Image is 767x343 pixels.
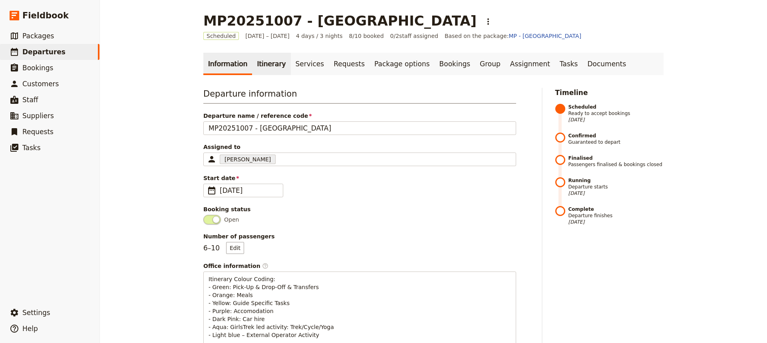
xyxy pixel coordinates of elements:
span: Guaranteed to depart [568,133,664,145]
input: Assigned to[PERSON_NAME]Clear input [277,155,279,164]
strong: Complete [568,206,664,212]
strong: Finalised [568,155,664,161]
a: Group [475,53,505,75]
button: Actions [481,15,495,28]
span: [DATE] – [DATE] [245,32,290,40]
span: Help [22,325,38,333]
span: Tasks [22,144,41,152]
h2: Timeline [555,88,664,97]
span: 8/10 booked [349,32,384,40]
span: Start date [203,174,516,182]
span: Passengers finalised & bookings closed [568,155,664,168]
span: [PERSON_NAME] [225,155,271,163]
span: Fieldbook [22,10,69,22]
span: Open [224,216,239,224]
span: ​ [262,263,268,269]
span: Assigned to [203,143,516,151]
span: ​ [207,186,217,195]
a: Information [203,53,252,75]
button: Number of passengers6–10 [226,242,244,254]
a: Requests [329,53,370,75]
strong: Scheduled [568,104,664,110]
a: Itinerary [252,53,290,75]
span: Suppliers [22,112,54,120]
span: Scheduled [203,32,239,40]
a: MP - [GEOGRAPHIC_DATA] [509,33,581,39]
span: Requests [22,128,54,136]
a: Package options [370,53,434,75]
span: Settings [22,309,50,317]
span: Number of passengers [203,232,516,240]
strong: Running [568,177,664,184]
span: [DATE] [568,117,664,123]
a: Services [291,53,329,75]
div: Office information [203,262,516,270]
a: Assignment [505,53,555,75]
span: Departure finishes [568,206,664,225]
span: Departures [22,48,66,56]
a: Documents [582,53,631,75]
span: Based on the package: [445,32,581,40]
p: 6 – 10 [203,242,244,254]
strong: Confirmed [568,133,664,139]
a: Bookings [435,53,475,75]
span: Bookings [22,64,53,72]
span: Itinerary Colour Coding: - Green: Pick-Up & Drop-Off & Transfers - Orange: Meals - Yellow: Guide ... [209,276,334,338]
span: Ready to accept bookings [568,104,664,123]
span: 0 / 2 staff assigned [390,32,438,40]
input: Departure name / reference code [203,121,516,135]
span: Customers [22,80,59,88]
h1: MP20251007 - [GEOGRAPHIC_DATA] [203,13,477,29]
span: Departure name / reference code [203,112,516,120]
span: Packages [22,32,54,40]
span: 4 days / 3 nights [296,32,343,40]
span: [DATE] [568,190,664,196]
span: Departure starts [568,177,664,196]
a: Tasks [555,53,583,75]
span: [DATE] [220,186,278,195]
span: [DATE] [568,219,664,225]
span: Staff [22,96,38,104]
h3: Departure information [203,88,516,104]
div: Booking status [203,205,516,213]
